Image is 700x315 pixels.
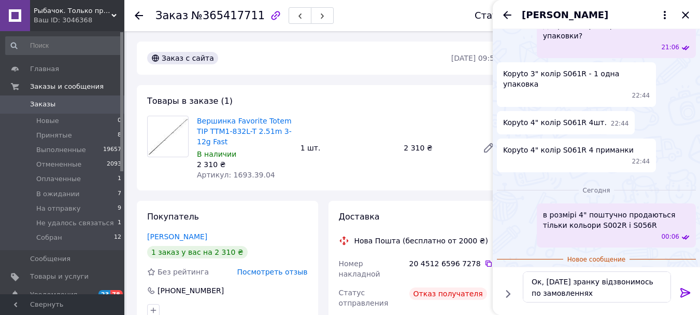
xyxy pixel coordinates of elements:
[34,16,124,25] div: Ваш ID: 3046368
[36,204,80,213] span: На отправку
[409,287,487,300] div: Отказ получателя
[147,96,233,106] span: Товары в заказе (1)
[399,141,474,155] div: 2 310 ₴
[118,131,121,140] span: 8
[543,20,690,41] span: Добрий вечір. 4 приманки чи 4 упаковки?
[118,204,121,213] span: 9
[107,160,121,169] span: 2093
[632,157,650,166] span: 22:44 11.10.2025
[155,9,188,22] span: Заказ
[503,145,634,155] span: Kopyto 4" колір S061R 4 приманки
[339,212,380,222] span: Доставка
[147,52,218,64] div: Заказ с сайта
[409,258,499,269] div: 20 4512 6596 7278
[30,100,55,109] span: Заказы
[497,185,696,195] div: 12.10.2025
[339,259,380,278] span: Номер накладной
[191,9,265,22] span: №365417711
[339,289,389,307] span: Статус отправления
[197,150,236,158] span: В наличии
[543,210,690,230] span: в розмірі 4" поштучно продаються тільки кольори S002R i S056R
[197,159,292,170] div: 2 310 ₴
[522,8,608,22] span: [PERSON_NAME]
[118,189,121,199] span: 7
[147,232,207,241] a: [PERSON_NAME]
[503,117,607,128] span: Kopyto 4" колір S061R 4шт.
[478,138,499,158] a: Редактировать
[237,268,308,276] span: Посмотреть отзыв
[352,236,491,246] div: Нова Пошта (бесплатно от 2000 ₴)
[118,116,121,126] span: 0
[679,9,692,21] button: Закрыть
[36,160,81,169] span: Отмененные
[5,36,122,55] input: Поиск
[611,119,629,128] span: 22:44 11.10.2025
[523,271,671,303] textarea: Ок, [DATE] зранку відзвонимось по замовленнях
[36,233,62,242] span: Собран
[147,212,199,222] span: Покупатель
[114,233,121,242] span: 12
[156,285,225,296] div: [PHONE_NUMBER]
[158,268,209,276] span: Без рейтинга
[579,186,615,195] span: Сегодня
[501,287,515,300] button: Показать кнопки
[30,64,59,74] span: Главная
[30,290,77,299] span: Уведомления
[98,290,110,299] span: 23
[30,254,70,264] span: Сообщения
[36,145,86,155] span: Выполненные
[661,232,679,241] span: 00:06 12.10.2025
[522,8,671,22] button: [PERSON_NAME]
[501,9,513,21] button: Назад
[118,174,121,184] span: 1
[148,118,188,154] img: Вершинка Favorite Totem TIP TTM1-832L-T 2.51m 3-12g Fast
[197,117,292,146] a: Вершинка Favorite Totem TIP TTM1-832L-T 2.51m 3-12g Fast
[36,174,81,184] span: Оплаченные
[36,131,72,140] span: Принятые
[103,145,121,155] span: 19657
[36,116,59,126] span: Новые
[118,218,121,228] span: 1
[632,91,650,100] span: 22:44 11.10.2025
[135,10,143,21] div: Вернуться назад
[661,43,679,52] span: 21:06 11.10.2025
[503,69,650,89] span: Kopyto 3" колір S061R - 1 одна упаковка
[36,218,113,228] span: Не удалось связаться
[197,171,275,179] span: Артикул: 1693.39.04
[30,82,104,91] span: Заказы и сообщения
[110,290,122,299] span: 78
[34,6,111,16] span: Рыбачок. Только проверенные снасти.
[147,246,248,258] div: 1 заказ у вас на 2 310 ₴
[475,10,544,21] div: Статус заказа
[563,255,630,264] span: Новое сообщение
[451,54,499,62] time: [DATE] 09:55
[36,189,80,199] span: В ожидании
[296,141,400,155] div: 1 шт.
[30,272,89,281] span: Товары и услуги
